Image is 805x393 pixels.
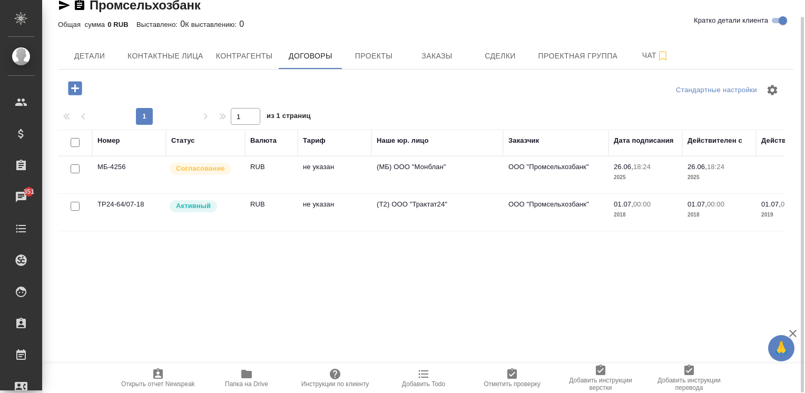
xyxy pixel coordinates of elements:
[760,77,785,103] span: Настроить таблицу
[673,82,760,99] div: split button
[614,135,674,146] div: Дата подписания
[185,21,239,28] p: К выставлению:
[136,21,180,28] p: Выставлено:
[92,156,166,193] td: МБ-4256
[688,210,751,220] p: 2018
[556,363,645,393] button: Добавить инструкции верстки
[688,172,751,183] p: 2025
[761,200,781,208] p: 01.07,
[508,162,603,172] p: ООО "Промсельхозбанк"
[614,163,633,171] p: 26.06,
[303,135,326,146] div: Тариф
[58,21,107,28] p: Общая сумма
[688,163,707,171] p: 26.06,
[411,50,462,63] span: Заказы
[377,135,429,146] div: Наше юр. лицо
[508,135,539,146] div: Заказчик
[475,50,525,63] span: Сделки
[402,380,445,388] span: Добавить Todo
[508,199,603,210] p: ООО "Промсельхозбанк"
[614,172,677,183] p: 2025
[772,337,790,359] span: 🙏
[707,200,724,208] p: 00:00
[645,363,733,393] button: Добавить инструкции перевода
[298,194,371,231] td: не указан
[301,380,369,388] span: Инструкции по клиенту
[58,18,793,31] div: 0 0
[291,363,379,393] button: Инструкции по клиенту
[298,156,371,193] td: не указан
[107,21,136,28] p: 0 RUB
[250,135,277,146] div: Валюта
[656,50,669,62] svg: Подписаться
[114,363,202,393] button: Открыть отчет Newspeak
[630,49,681,62] span: Чат
[538,50,617,63] span: Проектная группа
[121,380,195,388] span: Открыть отчет Newspeak
[768,335,794,361] button: 🙏
[61,77,90,99] button: Добавить договор
[127,50,203,63] span: Контактные лица
[3,184,40,210] a: 351
[92,194,166,231] td: ТР24-64/07-18
[694,15,768,26] span: Кратко детали клиента
[468,363,556,393] button: Отметить проверку
[379,363,468,393] button: Добавить Todo
[176,201,211,211] p: Активный
[688,135,742,146] div: Действителен с
[216,50,273,63] span: Контрагенты
[64,50,115,63] span: Детали
[633,200,651,208] p: 00:00
[285,50,336,63] span: Договоры
[17,186,41,197] span: 351
[633,163,651,171] p: 18:24
[245,194,298,231] td: RUB
[245,156,298,193] td: RUB
[225,380,268,388] span: Папка на Drive
[707,163,724,171] p: 18:24
[171,135,195,146] div: Статус
[614,200,633,208] p: 01.07,
[651,377,727,391] span: Добавить инструкции перевода
[371,194,503,231] td: (Т2) ООО "Трактат24"
[781,200,798,208] p: 03:00
[484,380,540,388] span: Отметить проверку
[371,156,503,193] td: (МБ) ООО "Монблан"
[202,363,291,393] button: Папка на Drive
[348,50,399,63] span: Проекты
[97,135,120,146] div: Номер
[563,377,639,391] span: Добавить инструкции верстки
[614,210,677,220] p: 2018
[688,200,707,208] p: 01.07,
[176,163,225,174] p: Согласование
[267,110,311,125] span: из 1 страниц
